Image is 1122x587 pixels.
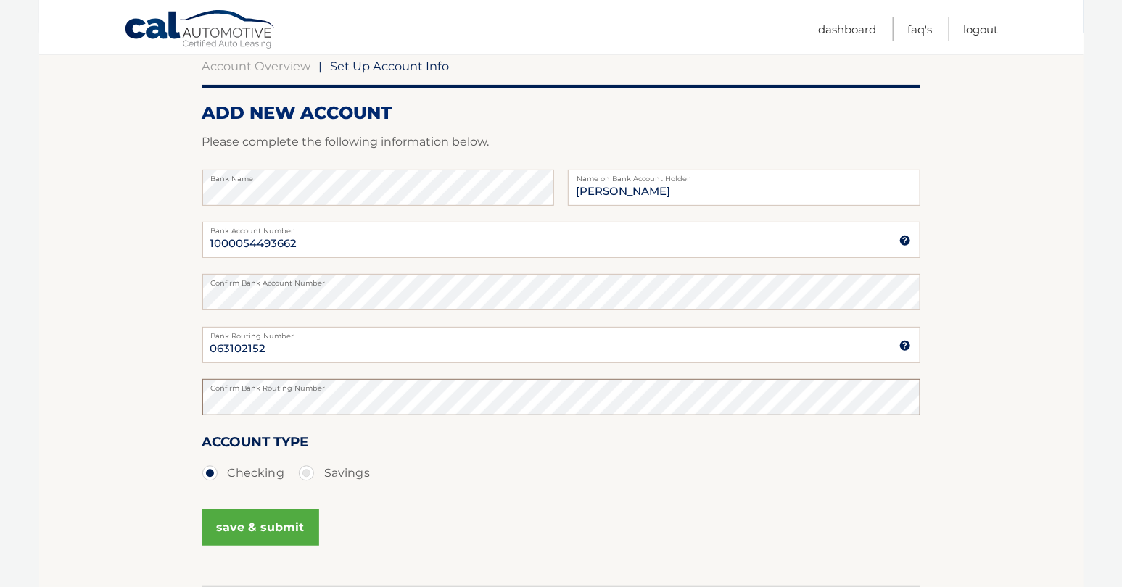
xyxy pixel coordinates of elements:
[202,59,311,73] a: Account Overview
[202,132,920,152] p: Please complete the following information below.
[202,509,319,546] button: save & submit
[202,170,554,181] label: Bank Name
[202,274,920,286] label: Confirm Bank Account Number
[568,170,920,206] input: Name on Account (Account Holder Name)
[124,9,276,51] a: Cal Automotive
[568,170,920,181] label: Name on Bank Account Holder
[319,59,323,73] span: |
[202,102,920,124] h2: ADD NEW ACCOUNT
[908,17,933,41] a: FAQ's
[202,379,920,391] label: Confirm Bank Routing Number
[819,17,877,41] a: Dashboard
[202,222,920,233] label: Bank Account Number
[899,235,911,246] img: tooltip.svg
[202,327,920,338] label: Bank Routing Number
[202,459,284,488] label: Checking
[202,327,920,363] input: Bank Routing Number
[202,431,309,458] label: Account Type
[299,459,370,488] label: Savings
[331,59,450,73] span: Set Up Account Info
[899,340,911,351] img: tooltip.svg
[202,222,920,258] input: Bank Account Number
[964,17,999,41] a: Logout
